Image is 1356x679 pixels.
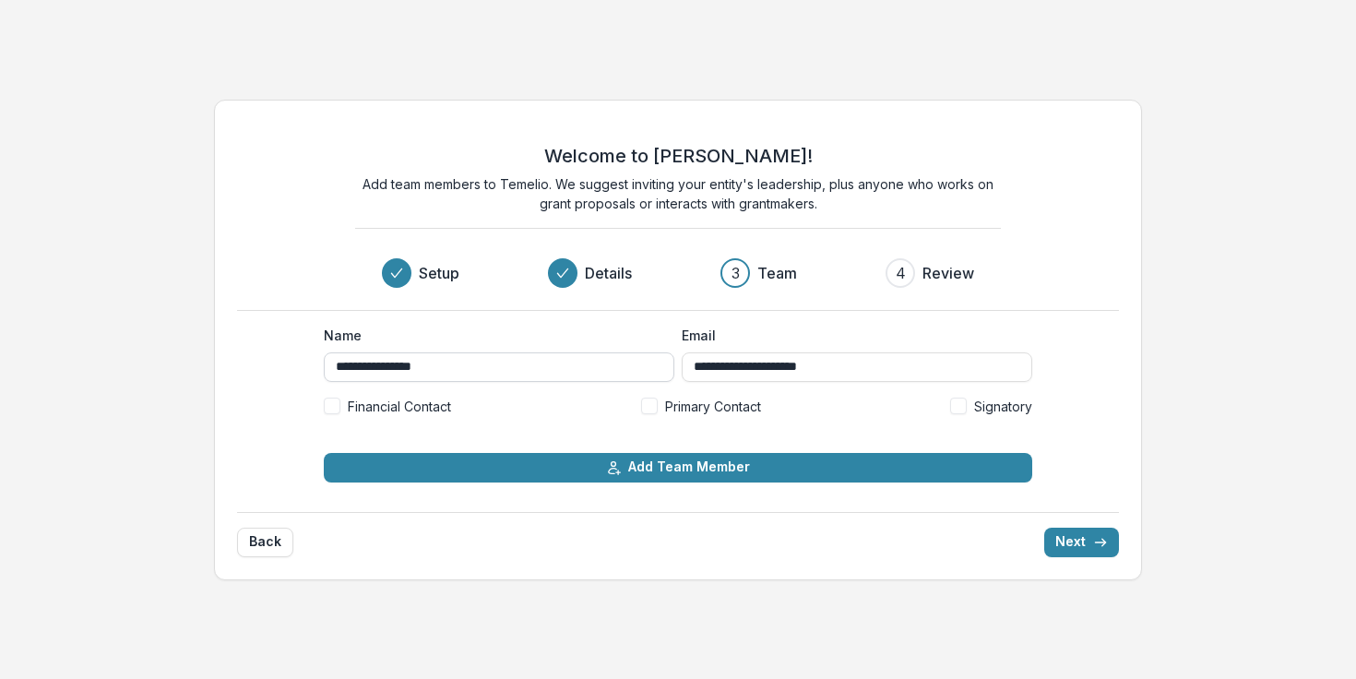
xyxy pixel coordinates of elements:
button: Next [1044,528,1119,557]
h3: Team [757,262,797,284]
label: Email [682,326,1021,345]
div: Progress [382,258,974,288]
span: Signatory [974,397,1032,416]
button: Back [237,528,293,557]
button: Add Team Member [324,453,1032,482]
div: 3 [732,262,740,284]
div: 4 [896,262,906,284]
p: Add team members to Temelio. We suggest inviting your entity's leadership, plus anyone who works ... [355,174,1001,213]
span: Primary Contact [665,397,761,416]
h3: Setup [419,262,459,284]
h3: Details [585,262,632,284]
h2: Welcome to [PERSON_NAME]! [544,145,813,167]
span: Financial Contact [348,397,451,416]
h3: Review [922,262,974,284]
label: Name [324,326,663,345]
